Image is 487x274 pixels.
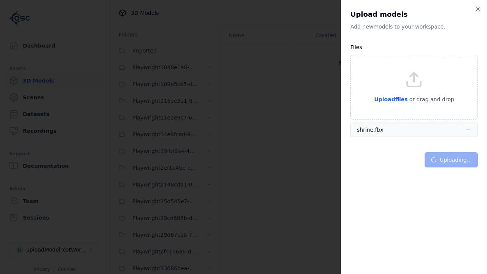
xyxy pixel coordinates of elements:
p: or drag and drop [408,95,454,104]
h2: Upload models [350,9,478,20]
p: Add new model s to your workspace. [350,23,478,30]
span: Upload files [374,96,407,102]
label: Files [350,44,362,50]
div: shrine.fbx [357,126,384,134]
